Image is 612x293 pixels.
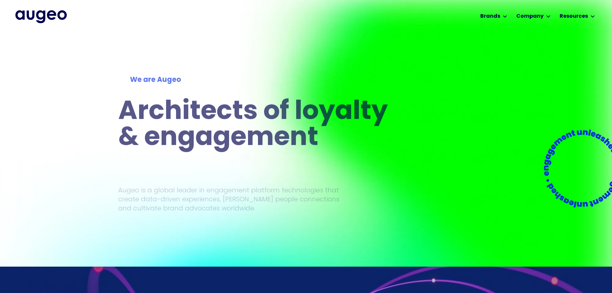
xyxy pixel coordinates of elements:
div: Company [516,13,544,20]
div: Resources [560,13,588,20]
img: Augeo's full logo in midnight blue. [15,10,67,23]
h1: Architects of loyalty & engagement [118,99,396,151]
a: home [15,10,67,23]
div: We are Augeo [130,75,384,86]
div: Brands [480,13,500,20]
p: Augeo is a global leader in engagement platform technologies that create data-driven experiences,... [118,186,339,213]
